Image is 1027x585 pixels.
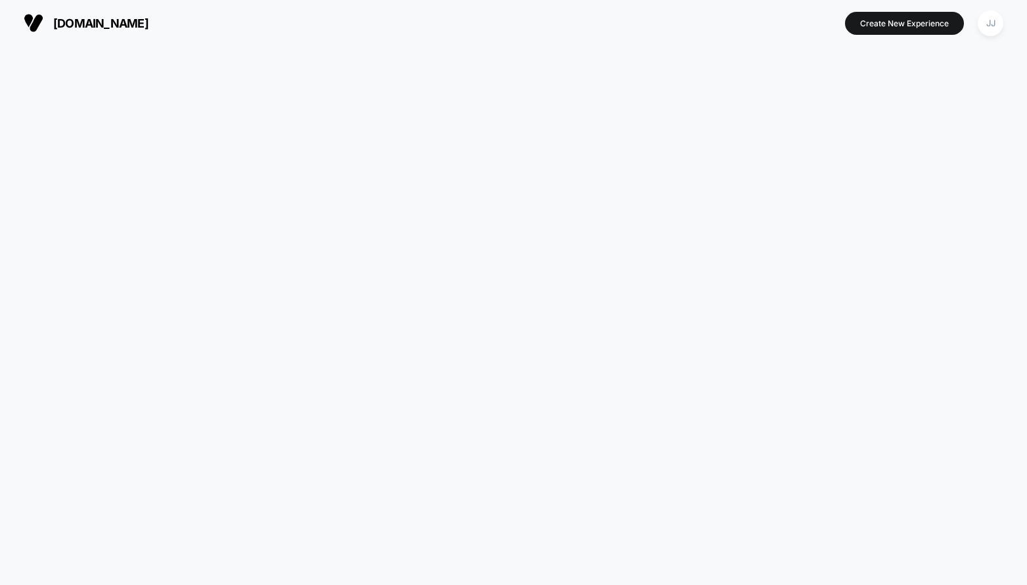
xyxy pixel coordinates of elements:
[53,16,148,30] span: [DOMAIN_NAME]
[20,12,152,34] button: [DOMAIN_NAME]
[24,13,43,33] img: Visually logo
[974,10,1007,37] button: JJ
[978,11,1003,36] div: JJ
[845,12,964,35] button: Create New Experience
